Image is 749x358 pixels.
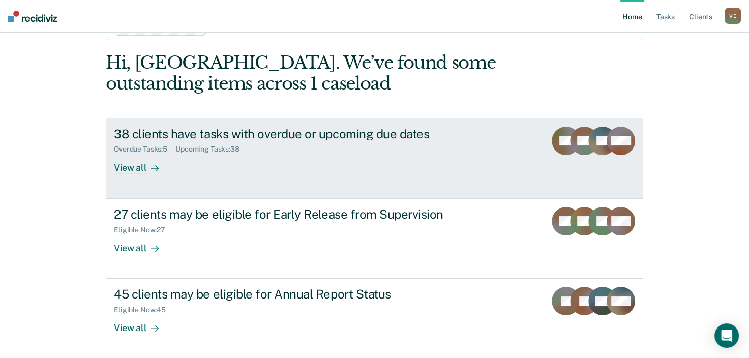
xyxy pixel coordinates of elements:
[114,287,471,302] div: 45 clients may be eligible for Annual Report Status
[714,323,739,348] div: Open Intercom Messenger
[114,314,171,334] div: View all
[8,11,57,22] img: Recidiviz
[106,198,643,279] a: 27 clients may be eligible for Early Release from SupervisionEligible Now:27View all
[725,8,741,24] button: VE
[175,145,248,154] div: Upcoming Tasks : 38
[114,207,471,222] div: 27 clients may be eligible for Early Release from Supervision
[114,145,175,154] div: Overdue Tasks : 5
[106,118,643,198] a: 38 clients have tasks with overdue or upcoming due datesOverdue Tasks:5Upcoming Tasks:38View all
[114,226,173,234] div: Eligible Now : 27
[114,127,471,141] div: 38 clients have tasks with overdue or upcoming due dates
[114,306,174,314] div: Eligible Now : 45
[106,52,535,94] div: Hi, [GEOGRAPHIC_DATA]. We’ve found some outstanding items across 1 caseload
[114,154,171,173] div: View all
[114,234,171,254] div: View all
[725,8,741,24] div: V E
